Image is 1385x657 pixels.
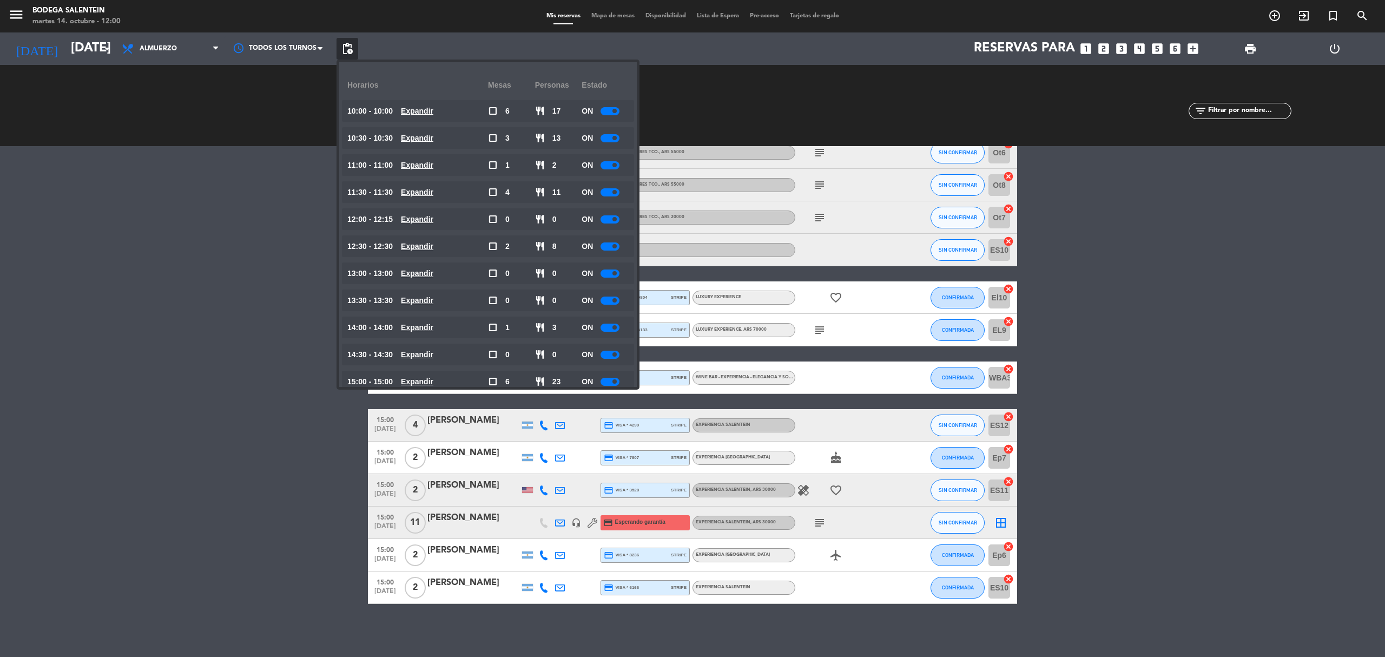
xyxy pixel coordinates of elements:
span: visa * 3528 [604,485,639,495]
span: 12:30 - 12:30 [347,240,393,253]
span: 0 [552,213,557,226]
span: CONFIRMADA [942,375,974,380]
i: looks_6 [1168,42,1182,56]
i: cancel [1003,236,1014,247]
span: Disponibilidad [640,13,691,19]
span: check_box_outline_blank [488,268,498,278]
span: [DATE] [372,588,399,600]
span: 11:30 - 11:30 [347,186,393,199]
u: Expandir [401,377,433,386]
span: restaurant [535,350,545,359]
i: menu [8,6,24,23]
span: SIN CONFIRMAR [939,182,977,188]
span: check_box_outline_blank [488,241,498,251]
span: 11:00 - 11:00 [347,159,393,172]
span: 2 [505,240,510,253]
span: 8 [552,240,557,253]
i: cancel [1003,411,1014,422]
span: 3 [505,132,510,144]
span: stripe [671,374,687,381]
u: Expandir [401,188,433,196]
span: check_box_outline_blank [488,377,498,386]
div: [PERSON_NAME] [427,576,519,590]
i: subject [813,211,826,224]
span: ON [582,240,593,253]
i: credit_card [604,583,614,593]
i: cancel [1003,541,1014,552]
span: 4 [505,186,510,199]
u: Expandir [401,296,433,305]
button: SIN CONFIRMAR [931,512,985,534]
span: 2 [405,479,426,501]
span: , ARS 70000 [741,327,767,332]
span: check_box_outline_blank [488,295,498,305]
span: 12:00 - 12:15 [347,213,393,226]
span: CONFIRMADA [942,294,974,300]
button: CONFIRMADA [931,287,985,308]
span: ON [582,321,593,334]
i: looks_4 [1132,42,1146,56]
span: 15:00 [372,445,399,458]
span: visa * 8236 [604,550,639,560]
u: Expandir [401,107,433,115]
div: martes 14. octubre - 12:00 [32,16,121,27]
span: pending_actions [341,42,354,55]
span: CONFIRMADA [942,455,974,461]
span: Tour operadores tco. [604,215,684,219]
span: , ARS 30000 [659,215,684,219]
button: CONFIRMADA [931,544,985,566]
span: check_box_outline_blank [488,106,498,116]
span: restaurant [535,377,545,386]
span: check_box_outline_blank [488,350,498,359]
span: Experiencia Salentein [696,585,750,589]
i: credit_card [604,421,614,430]
div: Mesas [488,70,535,100]
span: 13:30 - 13:30 [347,294,393,307]
i: credit_card [604,453,614,463]
span: 0 [505,294,510,307]
span: check_box_outline_blank [488,187,498,197]
span: restaurant [535,268,545,278]
span: master * 3133 [604,325,648,335]
span: restaurant [535,214,545,224]
button: SIN CONFIRMAR [931,239,985,261]
span: 11 [405,512,426,534]
span: Tarjetas de regalo [784,13,845,19]
span: ON [582,376,593,388]
i: cancel [1003,171,1014,182]
i: cancel [1003,574,1014,584]
span: ON [582,213,593,226]
span: visa * 4299 [604,421,639,430]
i: search [1356,9,1369,22]
span: restaurant [535,295,545,305]
span: ON [582,159,593,172]
i: subject [813,179,826,192]
u: Expandir [401,323,433,332]
span: 15:00 [372,478,399,490]
i: looks_3 [1114,42,1129,56]
span: CONFIRMADA [942,584,974,590]
i: add_circle_outline [1268,9,1281,22]
span: 23 [552,376,561,388]
span: 2 [405,577,426,599]
i: border_all [994,516,1007,529]
span: CONFIRMADA [942,327,974,333]
span: master * 9804 [604,293,648,303]
span: [DATE] [372,555,399,568]
span: Mapa de mesas [586,13,640,19]
i: turned_in_not [1327,9,1340,22]
span: 3 [552,321,557,334]
i: credit_card [604,550,614,560]
span: [DATE] [372,458,399,470]
span: Tour operadores tco. [604,182,684,187]
i: [DATE] [8,37,65,61]
span: print [1244,42,1257,55]
i: favorite_border [829,484,842,497]
span: Esperando garantía [615,518,665,527]
span: ON [582,349,593,361]
span: SIN CONFIRMAR [939,214,977,220]
span: 10:30 - 10:30 [347,132,393,144]
span: 14:30 - 14:30 [347,349,393,361]
span: Mis reservas [541,13,586,19]
span: 10:00 - 10:00 [347,105,393,117]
